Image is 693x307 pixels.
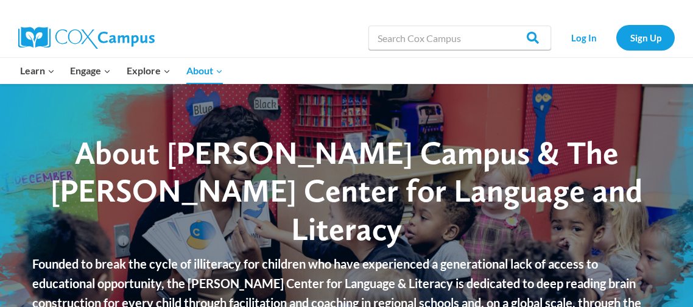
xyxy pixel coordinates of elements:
nav: Primary Navigation [12,58,230,83]
span: Explore [127,63,171,79]
input: Search Cox Campus [368,26,551,50]
span: About [186,63,223,79]
img: Cox Campus [18,27,155,49]
span: About [PERSON_NAME] Campus & The [PERSON_NAME] Center for Language and Literacy [51,133,642,248]
a: Log In [557,25,610,50]
span: Engage [70,63,111,79]
nav: Secondary Navigation [557,25,675,50]
span: Learn [20,63,55,79]
a: Sign Up [616,25,675,50]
